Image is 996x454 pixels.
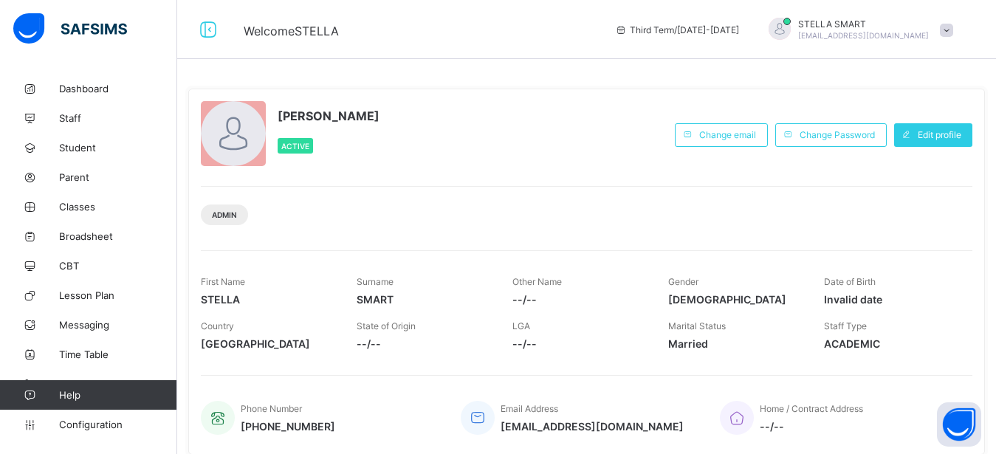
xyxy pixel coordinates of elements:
span: Configuration [59,419,176,430]
span: Broadsheet [59,230,177,242]
span: ACADEMIC [824,337,958,350]
span: [PHONE_NUMBER] [241,420,335,433]
span: Country [201,320,234,331]
span: Help [59,389,176,401]
span: STELLA SMART [798,18,929,30]
span: Student [59,142,177,154]
span: Invalid date [824,293,958,306]
span: [EMAIL_ADDRESS][DOMAIN_NAME] [798,31,929,40]
span: SMART [357,293,490,306]
span: Email Address [501,403,558,414]
span: Parent [59,171,177,183]
span: Classes [59,201,177,213]
span: --/-- [357,337,490,350]
span: [DEMOGRAPHIC_DATA] [668,293,802,306]
button: Open asap [937,402,981,447]
span: Change Password [800,129,875,140]
span: [PERSON_NAME] [278,109,379,123]
span: State of Origin [357,320,416,331]
span: Date of Birth [824,276,876,287]
span: Gender [668,276,698,287]
span: Phone Number [241,403,302,414]
span: CBT [59,260,177,272]
img: safsims [13,13,127,44]
span: [GEOGRAPHIC_DATA] [201,337,334,350]
span: session/term information [615,24,739,35]
span: Assessment Format [59,378,177,390]
span: Time Table [59,348,177,360]
span: Dashboard [59,83,177,94]
span: Married [668,337,802,350]
span: --/-- [760,420,863,433]
span: Welcome STELLA [244,24,339,38]
span: [EMAIL_ADDRESS][DOMAIN_NAME] [501,420,684,433]
span: Staff [59,112,177,124]
span: Marital Status [668,320,726,331]
span: Messaging [59,319,177,331]
span: Home / Contract Address [760,403,863,414]
div: STELLASMART [754,18,961,42]
span: Change email [699,129,756,140]
span: --/-- [512,293,646,306]
span: Other Name [512,276,562,287]
span: Staff Type [824,320,867,331]
span: LGA [512,320,530,331]
span: Admin [212,210,237,219]
span: First Name [201,276,245,287]
span: Active [281,142,309,151]
span: Surname [357,276,394,287]
span: --/-- [512,337,646,350]
span: Lesson Plan [59,289,177,301]
span: Edit profile [918,129,961,140]
span: STELLA [201,293,334,306]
